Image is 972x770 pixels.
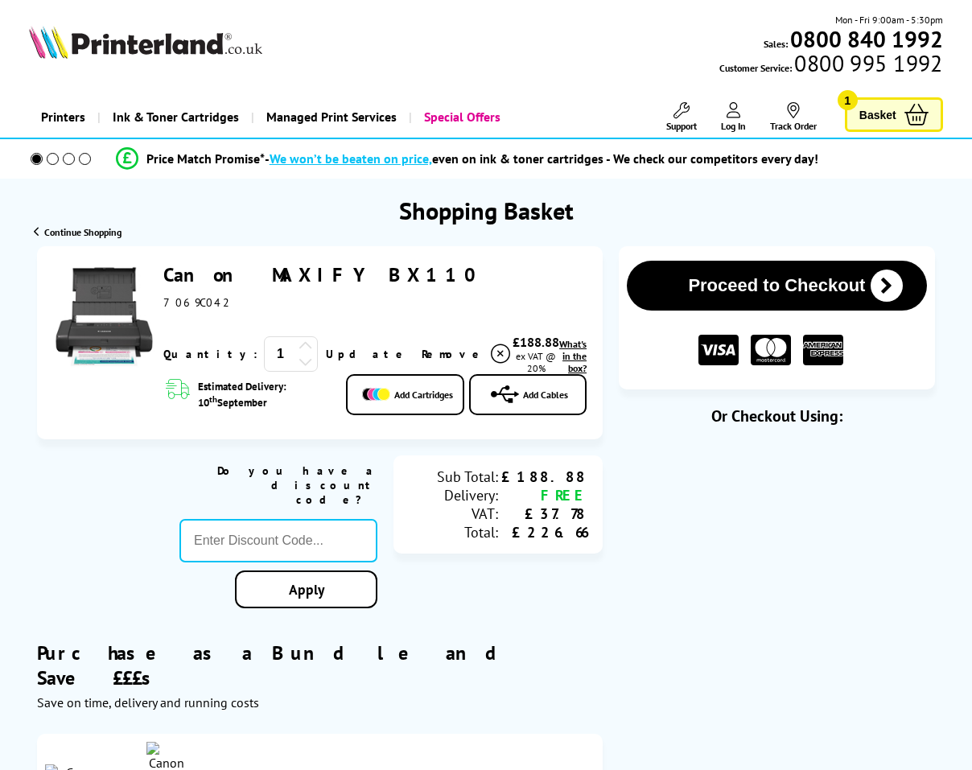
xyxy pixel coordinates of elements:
a: Log In [721,102,746,132]
span: Log In [721,120,746,132]
div: VAT: [410,504,498,523]
a: Continue Shopping [34,226,121,238]
a: Support [666,102,697,132]
input: Enter Discount Code... [179,519,377,562]
img: VISA [698,335,739,366]
span: We won’t be beaten on price, [270,150,432,167]
button: Proceed to Checkout [627,261,927,311]
a: Managed Print Services [251,97,409,138]
img: Canon MAXIFY BX110 [53,266,155,368]
span: What's in the box? [559,338,587,374]
div: - even on ink & toner cartridges - We check our competitors every day! [265,150,818,167]
a: Update [326,347,409,361]
img: American Express [803,335,843,366]
a: Special Offers [409,97,513,138]
span: Sales: [764,36,788,51]
a: Apply [235,570,377,608]
span: 7069C042 [163,295,232,310]
span: Basket [859,104,896,126]
sup: th [209,393,217,405]
span: Customer Service: [719,56,942,76]
span: Remove [422,347,485,361]
span: Add Cartridges [394,389,453,401]
a: Printerland Logo [29,26,262,62]
div: Save on time, delivery and running costs [37,694,603,710]
img: Add Cartridges [362,388,390,401]
div: Sub Total: [410,467,498,486]
li: modal_Promise [8,145,925,173]
b: 0800 840 1992 [790,24,943,54]
span: Quantity: [163,347,257,361]
span: Mon - Fri 9:00am - 5:30pm [835,12,943,27]
a: Track Order [770,102,817,132]
a: lnk_inthebox [559,338,587,374]
a: 0800 840 1992 [788,31,943,47]
span: 0800 995 1992 [792,56,942,71]
h1: Shopping Basket [399,195,574,226]
div: FREE [498,486,587,504]
div: £188.88 [498,467,587,486]
div: Delivery: [410,486,498,504]
a: Ink & Toner Cartridges [97,97,251,138]
div: £37.78 [498,504,587,523]
span: Price Match Promise* [146,150,265,167]
span: Add Cables [523,389,568,401]
div: Total: [410,523,498,541]
img: Printerland Logo [29,26,262,59]
a: Basket 1 [845,97,943,132]
div: Do you have a discount code? [179,463,377,507]
span: 1 [838,90,858,110]
div: £226.66 [498,523,587,541]
a: Canon MAXIFY BX110 [163,262,488,287]
span: ex VAT @ 20% [516,350,556,374]
span: Ink & Toner Cartridges [113,97,239,138]
span: Support [666,120,697,132]
div: Purchase as a Bundle and Save £££s [37,616,603,710]
span: Estimated Delivery: 10 September [198,380,330,410]
img: MASTER CARD [751,335,791,366]
a: Printers [29,97,97,138]
div: £188.88 [513,334,559,350]
a: Delete item from your basket [422,342,513,366]
span: Continue Shopping [44,226,121,238]
div: Or Checkout Using: [619,406,935,426]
